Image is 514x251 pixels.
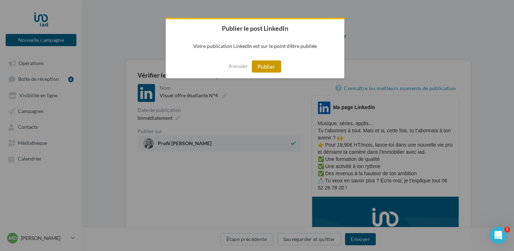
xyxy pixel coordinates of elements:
[490,227,507,244] iframe: Intercom live chat
[166,37,344,55] p: Votre publication LinkedIn est sur le point d'être publiée
[166,19,344,37] h2: Publier le post LinkedIn
[504,227,510,232] span: 1
[252,60,281,73] button: Publier
[229,60,248,72] button: Annuler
